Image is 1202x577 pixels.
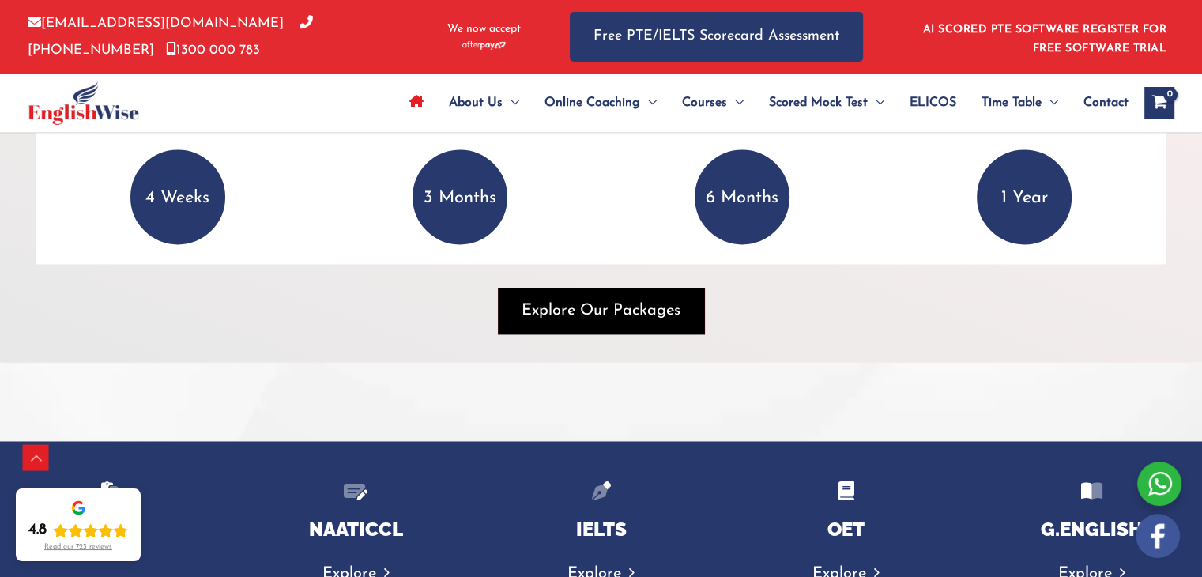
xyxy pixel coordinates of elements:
a: Free PTE/IELTS Scorecard Assessment [570,12,863,62]
span: We now accept [447,21,521,37]
a: ELICOS [897,75,969,130]
p: 1 Year [977,149,1072,244]
a: Scored Mock TestMenu Toggle [756,75,897,130]
span: Contact [1083,75,1129,130]
img: cropped-ew-logo [28,81,139,125]
aside: Header Widget 1 [914,11,1174,62]
span: Menu Toggle [868,75,884,130]
h4: G.ENGLISH [997,519,1186,541]
div: Read our 723 reviews [44,543,112,552]
h4: NAATICCL [261,519,450,541]
h4: OET [752,519,941,541]
button: Explore Our Packages [498,288,704,334]
span: Menu Toggle [503,75,519,130]
span: Time Table [982,75,1042,130]
p: 4 Weeks [130,149,225,244]
div: 4.8 [28,521,47,540]
span: Menu Toggle [1042,75,1058,130]
a: Time TableMenu Toggle [969,75,1071,130]
span: About Us [449,75,503,130]
span: Courses [682,75,727,130]
span: Menu Toggle [640,75,657,130]
img: white-facebook.png [1136,514,1180,558]
span: Scored Mock Test [769,75,868,130]
a: [PHONE_NUMBER] [28,17,313,56]
a: AI SCORED PTE SOFTWARE REGISTER FOR FREE SOFTWARE TRIAL [923,24,1167,55]
a: About UsMenu Toggle [436,75,532,130]
a: Online CoachingMenu Toggle [532,75,669,130]
a: [EMAIL_ADDRESS][DOMAIN_NAME] [28,17,284,30]
img: Afterpay-Logo [462,41,506,50]
span: Menu Toggle [727,75,744,130]
span: ELICOS [910,75,956,130]
p: 6 Months [695,149,789,244]
a: CoursesMenu Toggle [669,75,756,130]
nav: Site Navigation: Main Menu [397,75,1129,130]
span: Online Coaching [544,75,640,130]
div: Rating: 4.8 out of 5 [28,521,128,540]
a: Contact [1071,75,1129,130]
a: 1300 000 783 [166,43,260,57]
a: View Shopping Cart, empty [1144,87,1174,119]
p: 3 Months [413,149,507,244]
span: Explore Our Packages [522,300,680,322]
h4: IELTS [506,519,695,541]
